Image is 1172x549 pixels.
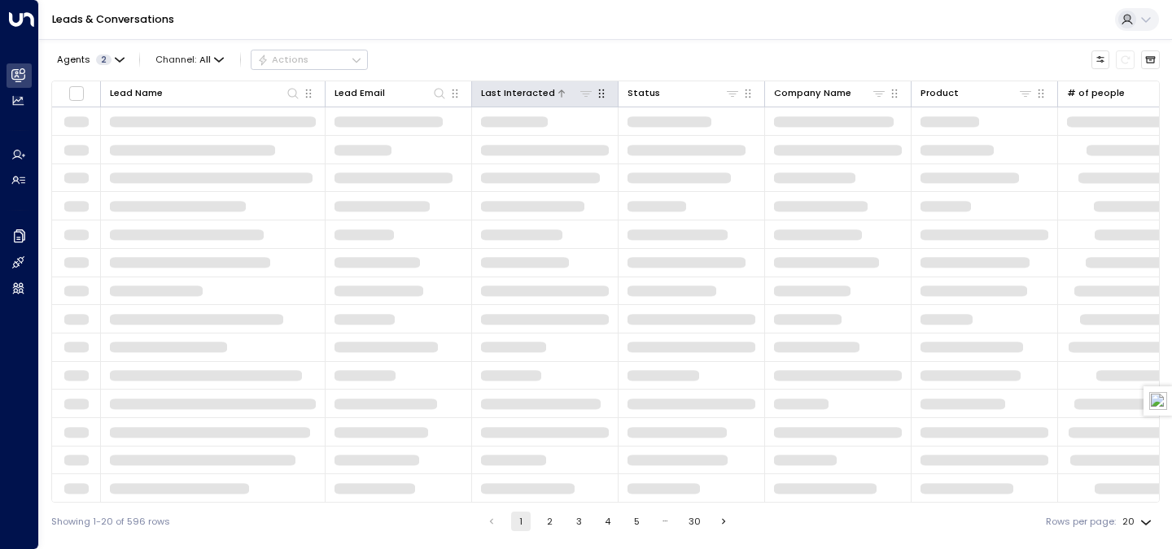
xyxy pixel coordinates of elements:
button: Go to page 4 [598,512,618,531]
button: Go to page 5 [627,512,646,531]
span: Channel: [151,50,230,68]
label: Rows per page: [1046,515,1116,529]
div: # of people [1067,85,1125,101]
div: Status [628,85,740,101]
span: All [199,54,211,65]
span: Refresh [1116,50,1135,69]
div: Last Interacted [481,85,593,101]
span: 2 [96,54,112,65]
nav: pagination navigation [481,512,734,531]
button: Go to page 3 [569,512,588,531]
button: Go to next page [714,512,733,531]
button: Archived Leads [1141,50,1160,69]
div: Button group with a nested menu [251,50,368,69]
div: Status [628,85,660,101]
button: Go to page 30 [685,512,705,531]
div: Lead Name [110,85,300,101]
div: Product [921,85,959,101]
button: Go to page 2 [540,512,560,531]
button: Channel:All [151,50,230,68]
button: page 1 [511,512,531,531]
button: Actions [251,50,368,69]
span: Agents [57,55,90,64]
button: Customize [1091,50,1110,69]
div: Actions [257,54,308,65]
div: Last Interacted [481,85,555,101]
div: 20 [1122,512,1155,532]
div: Lead Name [110,85,163,101]
div: Showing 1-20 of 596 rows [51,515,170,529]
div: Company Name [774,85,851,101]
a: Leads & Conversations [52,12,174,26]
button: Agents2 [51,50,129,68]
div: … [656,512,676,531]
div: Lead Email [335,85,385,101]
div: Lead Email [335,85,447,101]
div: Product [921,85,1033,101]
div: Company Name [774,85,886,101]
